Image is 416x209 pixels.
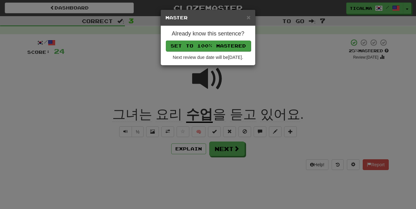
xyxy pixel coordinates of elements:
[166,54,250,60] div: Next review due date will be [DATE] .
[166,41,251,51] button: Set to 100% Mastered
[166,31,250,37] h4: Already know this sentence?
[166,15,250,21] h5: Master
[247,14,250,21] button: Close
[247,14,250,21] span: ×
